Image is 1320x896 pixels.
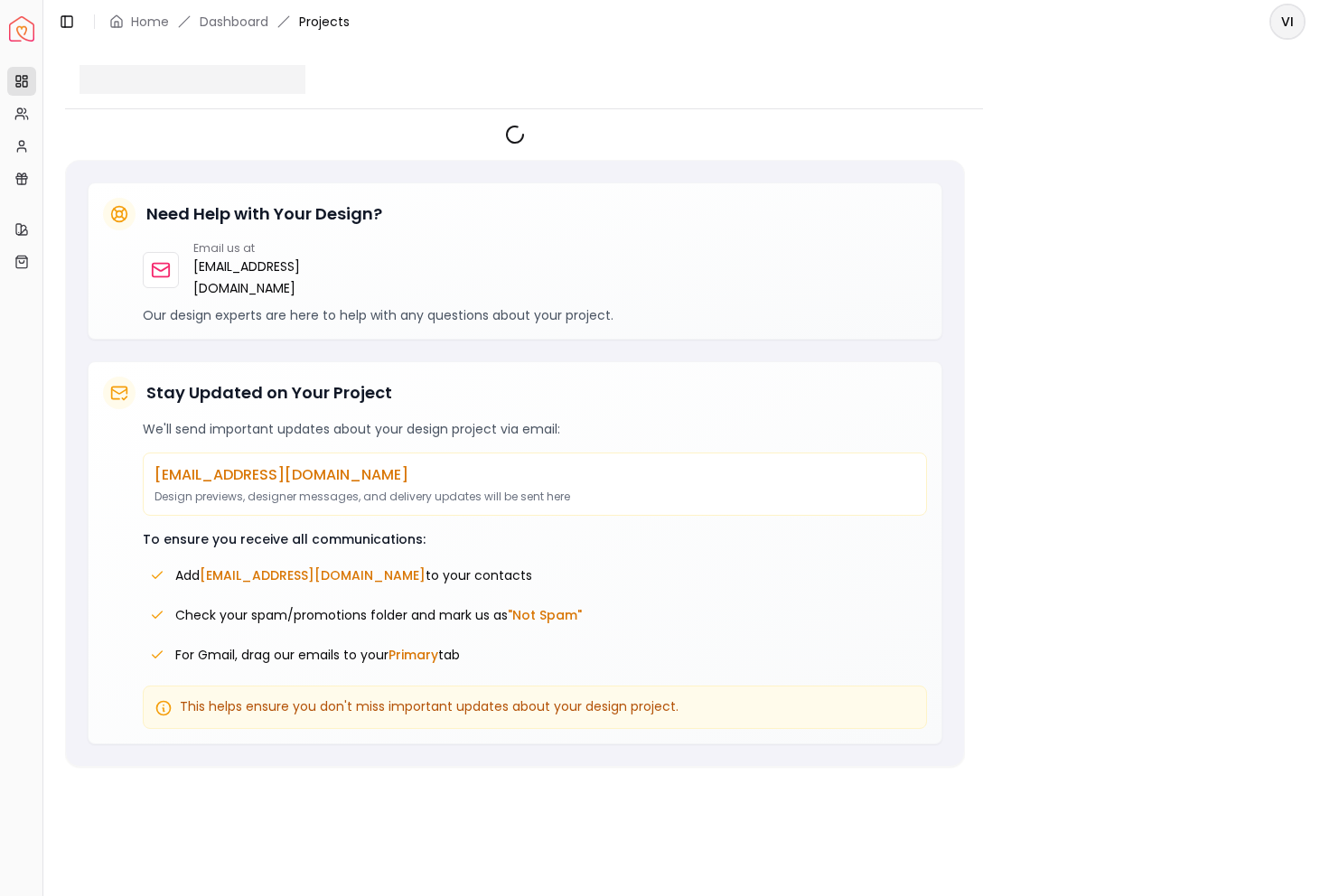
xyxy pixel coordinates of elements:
span: Check your spam/promotions folder and mark us as [175,606,582,624]
span: Add to your contacts [175,566,532,584]
p: [EMAIL_ADDRESS][DOMAIN_NAME] [154,464,915,486]
span: Primary [389,646,438,664]
p: To ensure you receive all communications: [143,530,927,548]
a: Dashboard [200,13,268,31]
span: Projects [299,13,350,31]
a: Home [131,13,169,31]
p: Design previews, designer messages, and delivery updates will be sent here [154,490,915,504]
a: [EMAIL_ADDRESS][DOMAIN_NAME] [193,256,317,299]
span: "Not Spam" [508,606,582,624]
span: For Gmail, drag our emails to your tab [175,646,460,664]
span: [EMAIL_ADDRESS][DOMAIN_NAME] [200,566,426,584]
h5: Need Help with Your Design? [146,201,382,227]
a: Spacejoy [9,16,34,42]
p: We'll send important updates about your design project via email: [143,420,927,438]
p: Our design experts are here to help with any questions about your project. [143,306,927,324]
p: Email us at [193,241,317,256]
button: VI [1269,4,1306,40]
img: Spacejoy Logo [9,16,34,42]
h5: Stay Updated on Your Project [146,380,392,406]
span: VI [1271,5,1304,38]
nav: breadcrumb [109,13,350,31]
span: This helps ensure you don't miss important updates about your design project. [180,697,679,715]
